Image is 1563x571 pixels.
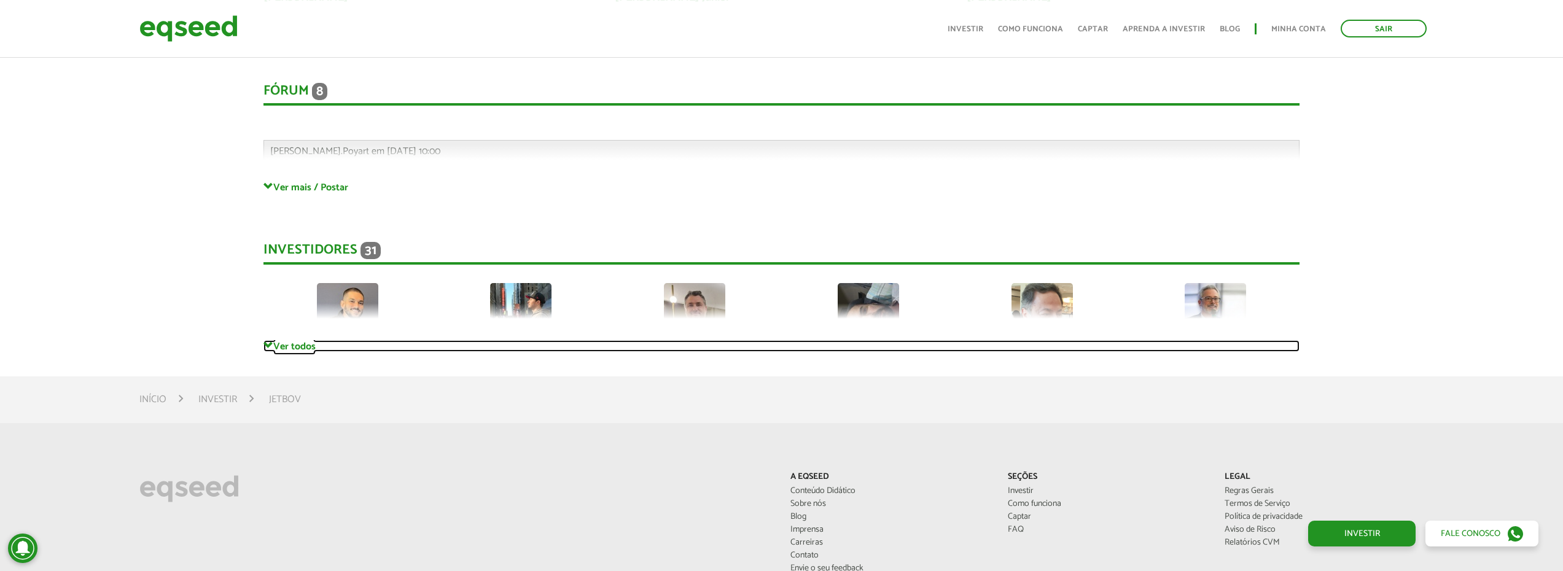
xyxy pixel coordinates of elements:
a: Minha conta [1271,25,1326,33]
a: Sobre nós [790,500,989,508]
a: FAQ [1008,526,1206,534]
div: Investidores [263,242,1300,265]
a: Imprensa [790,526,989,534]
a: Conteúdo Didático [790,487,989,495]
span: [PERSON_NAME].Poyart em [DATE] 10:00 [270,143,440,160]
a: Aviso de Risco [1225,526,1423,534]
a: Investir [948,25,983,33]
img: picture-112313-1743624016.jpg [1185,283,1246,344]
a: Captar [1078,25,1108,33]
p: Legal [1225,472,1423,483]
p: A EqSeed [790,472,989,483]
a: Investir [1308,521,1416,546]
a: Aprenda a investir [1123,25,1205,33]
a: Fale conosco [1425,521,1538,546]
a: Início [139,395,166,405]
a: Termos de Serviço [1225,500,1423,508]
li: JetBov [269,391,301,408]
a: Contato [790,551,989,560]
a: Como funciona [1008,500,1206,508]
a: Investir [198,395,237,405]
a: Relatórios CVM [1225,538,1423,547]
a: Política de privacidade [1225,513,1423,521]
a: Carreiras [790,538,989,547]
a: Ver todos [263,340,1300,352]
img: picture-112624-1716663541.png [1011,283,1073,344]
a: Captar [1008,513,1206,521]
a: Regras Gerais [1225,487,1423,495]
a: Como funciona [998,25,1063,33]
img: picture-112095-1687613792.jpg [490,283,552,344]
span: 8 [312,83,327,100]
img: picture-121595-1719786865.jpg [838,283,899,344]
a: Ver mais / Postar [263,181,1300,193]
p: Seções [1008,472,1206,483]
img: EqSeed Logo [139,472,239,505]
div: Fórum [263,83,1300,106]
a: Blog [790,513,989,521]
span: 31 [361,242,381,259]
img: picture-72979-1756068561.jpg [317,283,378,344]
img: EqSeed [139,12,238,45]
a: Sair [1341,20,1427,37]
a: Blog [1220,25,1240,33]
a: Investir [1008,487,1206,495]
img: picture-126834-1752512559.jpg [664,283,725,344]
